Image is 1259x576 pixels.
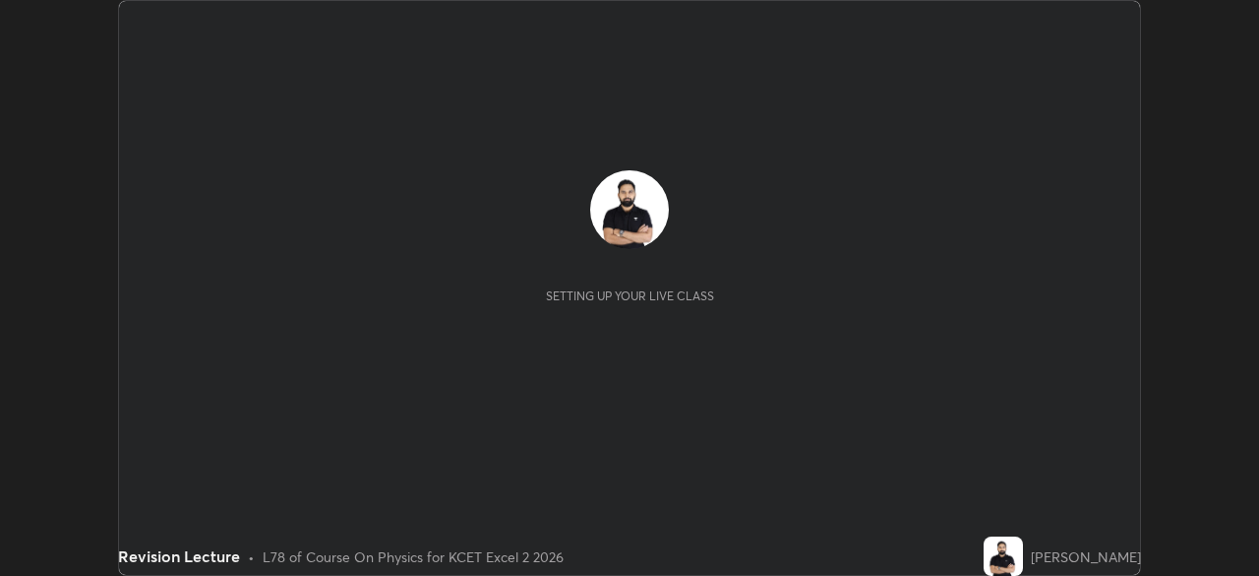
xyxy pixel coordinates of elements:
div: [PERSON_NAME] [1031,546,1141,567]
div: • [248,546,255,567]
img: b2bed59bc78e40b190ce8b8d42fd219a.jpg [590,170,669,249]
img: b2bed59bc78e40b190ce8b8d42fd219a.jpg [984,537,1023,576]
div: Setting up your live class [546,288,714,303]
div: L78 of Course On Physics for KCET Excel 2 2026 [263,546,564,567]
div: Revision Lecture [118,544,240,568]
